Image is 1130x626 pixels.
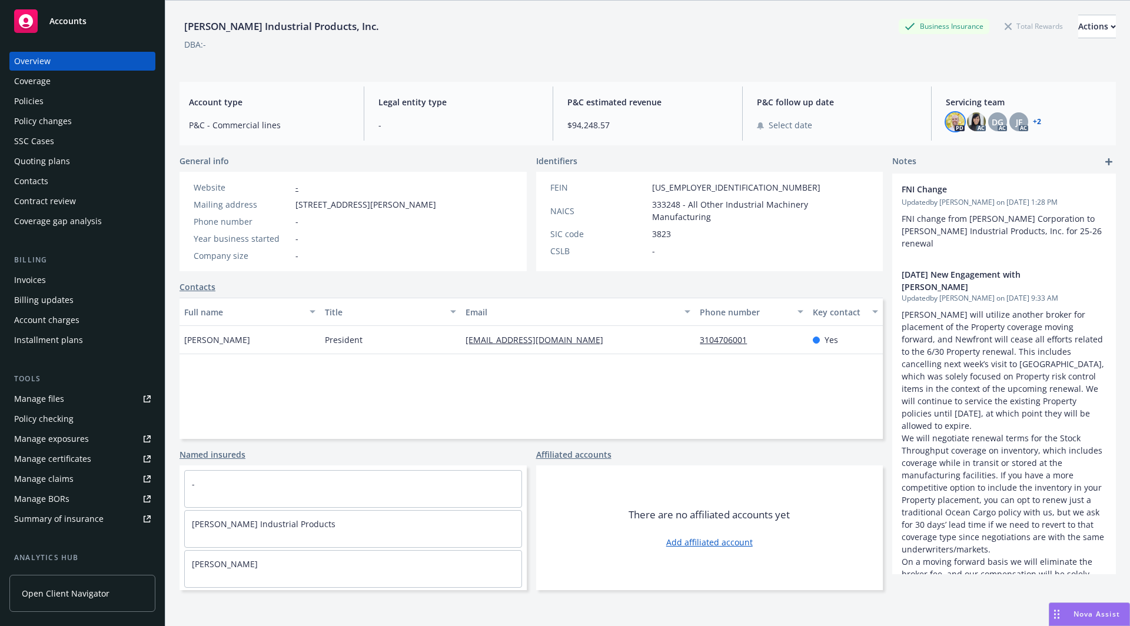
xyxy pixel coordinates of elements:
div: Website [194,181,291,194]
a: Policies [9,92,155,111]
span: Updated by [PERSON_NAME] on [DATE] 1:28 PM [902,197,1106,208]
a: 3104706001 [700,334,756,345]
span: Accounts [49,16,87,26]
div: DBA: - [184,38,206,51]
p: We will negotiate renewal terms for the Stock Throughput coverage on inventory, which includes co... [902,432,1106,555]
span: - [295,249,298,262]
div: Installment plans [14,331,83,349]
a: - [295,182,298,193]
div: Summary of insurance [14,510,104,528]
span: Nova Assist [1073,609,1120,619]
div: SIC code [550,228,647,240]
a: Summary of insurance [9,510,155,528]
div: Quoting plans [14,152,70,171]
span: DG [992,116,1003,128]
span: [STREET_ADDRESS][PERSON_NAME] [295,198,436,211]
div: Policy changes [14,112,72,131]
div: NAICS [550,205,647,217]
a: Manage claims [9,470,155,488]
div: Contacts [14,172,48,191]
div: FNI ChangeUpdatedby [PERSON_NAME] on [DATE] 1:28 PMFNI change from [PERSON_NAME] Corporation to [... [892,174,1116,259]
span: FNI change from [PERSON_NAME] Corporation to [PERSON_NAME] Industrial Products, Inc. for 25-26 re... [902,213,1104,249]
a: Policy checking [9,409,155,428]
div: SSC Cases [14,132,54,151]
div: Title [325,306,443,318]
div: Billing updates [14,291,74,309]
div: Policies [14,92,44,111]
span: P&C - Commercial lines [189,119,350,131]
div: Mailing address [194,198,291,211]
span: Account type [189,96,350,108]
span: P&C estimated revenue [567,96,728,108]
div: FEIN [550,181,647,194]
a: Installment plans [9,331,155,349]
a: - [192,478,195,490]
a: [EMAIL_ADDRESS][DOMAIN_NAME] [466,334,613,345]
span: Legal entity type [378,96,539,108]
div: Manage certificates [14,449,91,468]
a: Contacts [180,281,215,293]
button: Email [461,298,695,326]
div: Tools [9,373,155,385]
button: Actions [1078,15,1116,38]
span: - [295,215,298,228]
div: [PERSON_NAME] Industrial Products, Inc. [180,19,384,34]
span: There are no affiliated accounts yet [629,508,790,522]
div: Coverage [14,72,51,91]
span: Updated by [PERSON_NAME] on [DATE] 9:33 AM [902,293,1106,304]
img: photo [946,112,965,131]
a: Manage certificates [9,449,155,468]
a: Coverage [9,72,155,91]
div: Phone number [700,306,790,318]
span: General info [180,155,229,167]
div: Business Insurance [899,19,989,34]
img: photo [967,112,986,131]
a: Account charges [9,311,155,329]
div: Overview [14,52,51,71]
span: - [652,245,655,257]
a: Billing updates [9,291,155,309]
p: [PERSON_NAME] will utilize another broker for placement of the Property coverage moving forward, ... [902,308,1106,432]
div: Phone number [194,215,291,228]
button: Key contact [808,298,883,326]
a: [PERSON_NAME] [192,558,258,570]
div: Company size [194,249,291,262]
span: Servicing team [946,96,1106,108]
a: Coverage gap analysis [9,212,155,231]
div: Invoices [14,271,46,289]
div: Manage exposures [14,429,89,448]
span: - [378,119,539,131]
div: Manage files [14,389,64,408]
a: +2 [1033,118,1041,125]
button: Nova Assist [1049,602,1130,626]
div: Total Rewards [999,19,1069,34]
span: Yes [825,334,838,346]
div: Account charges [14,311,79,329]
span: [PERSON_NAME] [184,334,250,346]
a: [PERSON_NAME] Industrial Products [192,518,335,530]
div: Billing [9,254,155,266]
span: JF [1016,116,1022,128]
span: [DATE] New Engagement with [PERSON_NAME] [902,268,1076,293]
a: add [1102,155,1116,169]
a: Manage exposures [9,429,155,448]
span: Identifiers [536,155,577,167]
span: Open Client Navigator [22,587,109,600]
span: $94,248.57 [567,119,728,131]
a: Policy changes [9,112,155,131]
a: SSC Cases [9,132,155,151]
a: Named insureds [180,448,245,461]
a: Manage files [9,389,155,408]
div: Contract review [14,192,76,211]
span: Select date [769,119,812,131]
span: FNI Change [902,183,1076,195]
div: CSLB [550,245,647,257]
span: Notes [892,155,916,169]
span: 3823 [652,228,671,240]
a: Contacts [9,172,155,191]
div: Analytics hub [9,552,155,564]
a: Manage BORs [9,490,155,508]
div: Key contact [813,306,865,318]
